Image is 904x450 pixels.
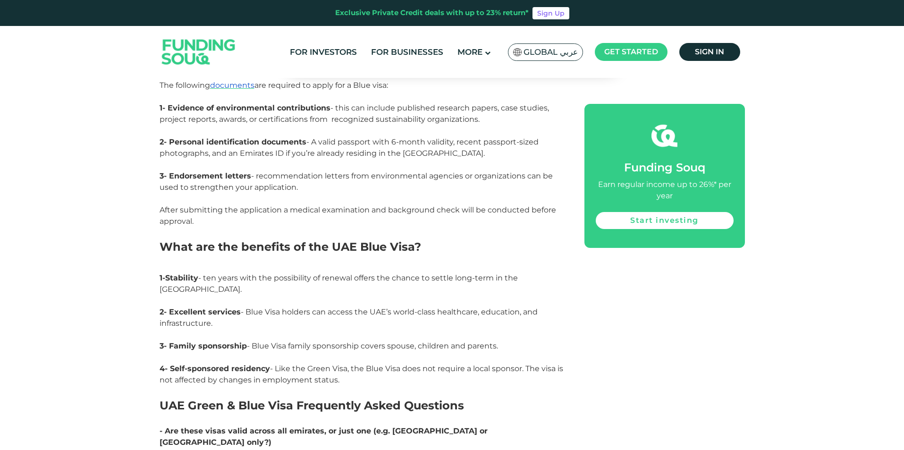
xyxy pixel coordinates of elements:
[160,341,498,350] span: - Blue Visa family sponsorship covers spouse, children and parents.
[160,171,251,180] strong: 3- Endorsement letters
[160,137,539,158] span: - A valid passport with 6-month validity, recent passport-sized photographs, and an Emirates ID i...
[160,81,388,90] span: The following are required to apply for a Blue visa:
[160,240,421,254] span: What are the benefits of the UAE Blue Visa?
[513,48,522,56] img: SA Flag
[532,7,569,19] a: Sign Up
[369,44,446,60] a: For Businesses
[596,179,734,202] div: Earn regular income up to 26%* per year
[160,103,330,112] strong: 1- Evidence of environmental contributions
[160,426,488,447] span: - Are these visas valid across all emirates, or just one (e.g. [GEOGRAPHIC_DATA] or [GEOGRAPHIC_D...
[679,43,740,61] a: Sign in
[160,399,464,412] span: UAE Green & Blue Visa Frequently Asked Questions
[160,205,556,226] span: After submitting the application a medical examination and background check will be conducted bef...
[596,212,734,229] a: Start investing
[160,273,198,282] strong: 1-Stability
[160,341,247,350] strong: 3- Family sponsorship
[524,47,578,58] span: Global عربي
[160,171,553,192] span: - recommendation letters from environmental agencies or organizations can be used to strengthen y...
[152,28,245,76] img: Logo
[287,44,359,60] a: For Investors
[335,8,529,18] div: Exclusive Private Credit deals with up to 23% return*
[604,47,658,56] span: Get started
[160,364,270,373] strong: 4- Self-sponsored residency
[651,123,677,149] img: fsicon
[624,161,705,174] span: Funding Souq
[695,47,724,56] span: Sign in
[160,137,306,146] strong: 2- Personal identification documents
[160,273,518,294] span: - ten years with the possibility of renewal offers the chance to settle long-term in the [GEOGRAP...
[160,307,241,316] strong: 2- Excellent services
[210,81,254,90] a: documents
[160,103,549,124] span: - this can include published research papers, case studies, project reports, awards, or certifica...
[160,364,563,384] span: - Like the Green Visa, the Blue Visa does not require a local sponsor. The visa is not affected b...
[457,47,482,57] span: More
[160,307,538,328] span: - Blue Visa holders can access the UAE’s world-class healthcare, education, and infrastructure.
